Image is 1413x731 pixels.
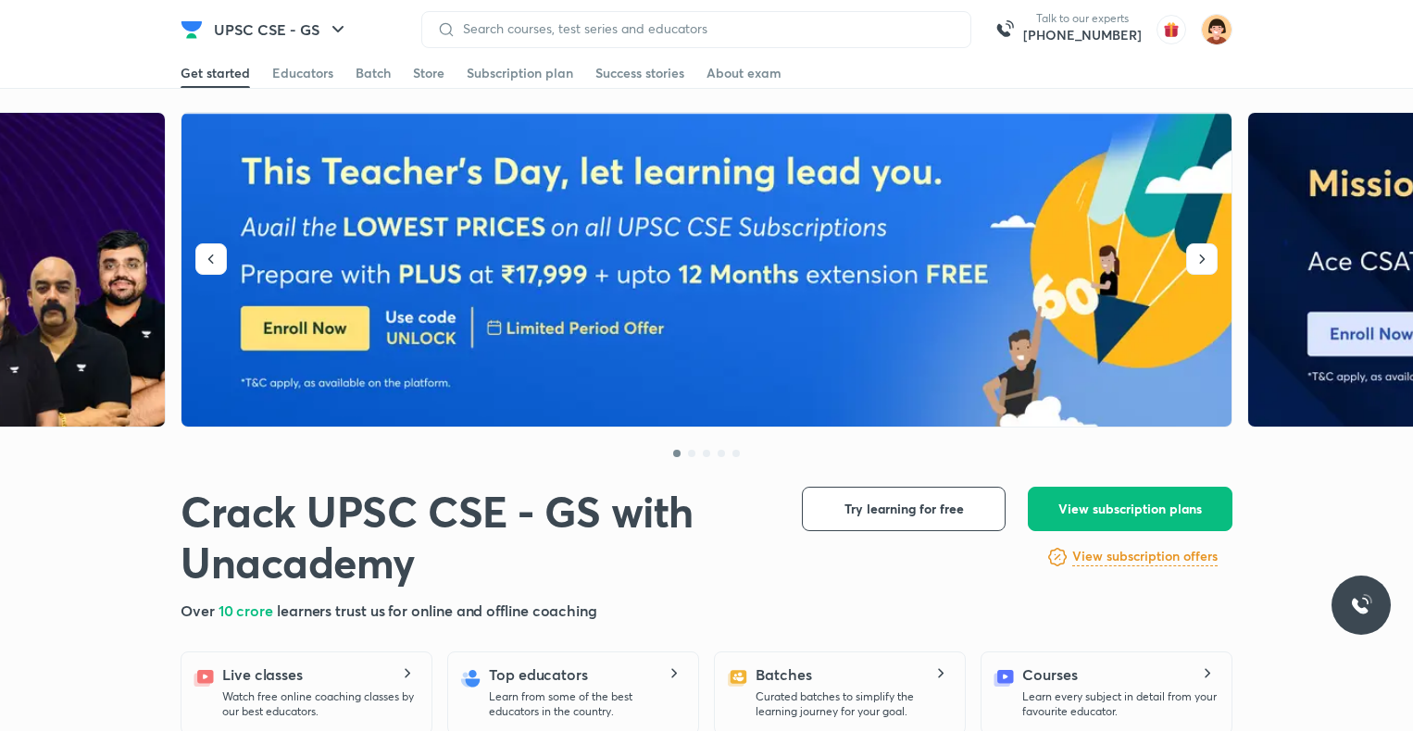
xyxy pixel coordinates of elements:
h5: Top educators [489,663,588,686]
button: Try learning for free [802,487,1006,531]
a: Success stories [595,58,684,88]
h5: Courses [1022,663,1077,686]
span: 10 crore [219,601,277,620]
input: Search courses, test series and educators [456,21,956,36]
a: Subscription plan [467,58,573,88]
div: Educators [272,64,333,82]
p: Curated batches to simplify the learning journey for your goal. [756,689,950,719]
div: Get started [181,64,250,82]
h1: Crack UPSC CSE - GS with Unacademy [181,487,772,589]
img: ttu [1350,594,1372,616]
h5: Batches [756,663,811,686]
div: About exam [706,64,782,82]
div: Store [413,64,444,82]
span: View subscription plans [1058,500,1202,518]
div: Success stories [595,64,684,82]
a: Store [413,58,444,88]
a: Get started [181,58,250,88]
p: Learn every subject in detail from your favourite educator. [1022,689,1217,719]
span: Over [181,601,219,620]
a: About exam [706,58,782,88]
a: Educators [272,58,333,88]
span: learners trust us for online and offline coaching [277,601,597,620]
a: Batch [356,58,391,88]
p: Watch free online coaching classes by our best educators. [222,689,417,719]
a: View subscription offers [1072,546,1218,568]
button: View subscription plans [1028,487,1232,531]
h6: View subscription offers [1072,547,1218,566]
span: Try learning for free [844,500,964,518]
a: [PHONE_NUMBER] [1023,26,1142,44]
div: Batch [356,64,391,82]
div: Subscription plan [467,64,573,82]
img: call-us [986,11,1023,48]
button: UPSC CSE - GS [203,11,360,48]
p: Learn from some of the best educators in the country. [489,689,683,719]
h5: Live classes [222,663,303,686]
p: Talk to our experts [1023,11,1142,26]
img: avatar [1157,15,1186,44]
img: Company Logo [181,19,203,41]
img: Karan Singh [1201,14,1232,45]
